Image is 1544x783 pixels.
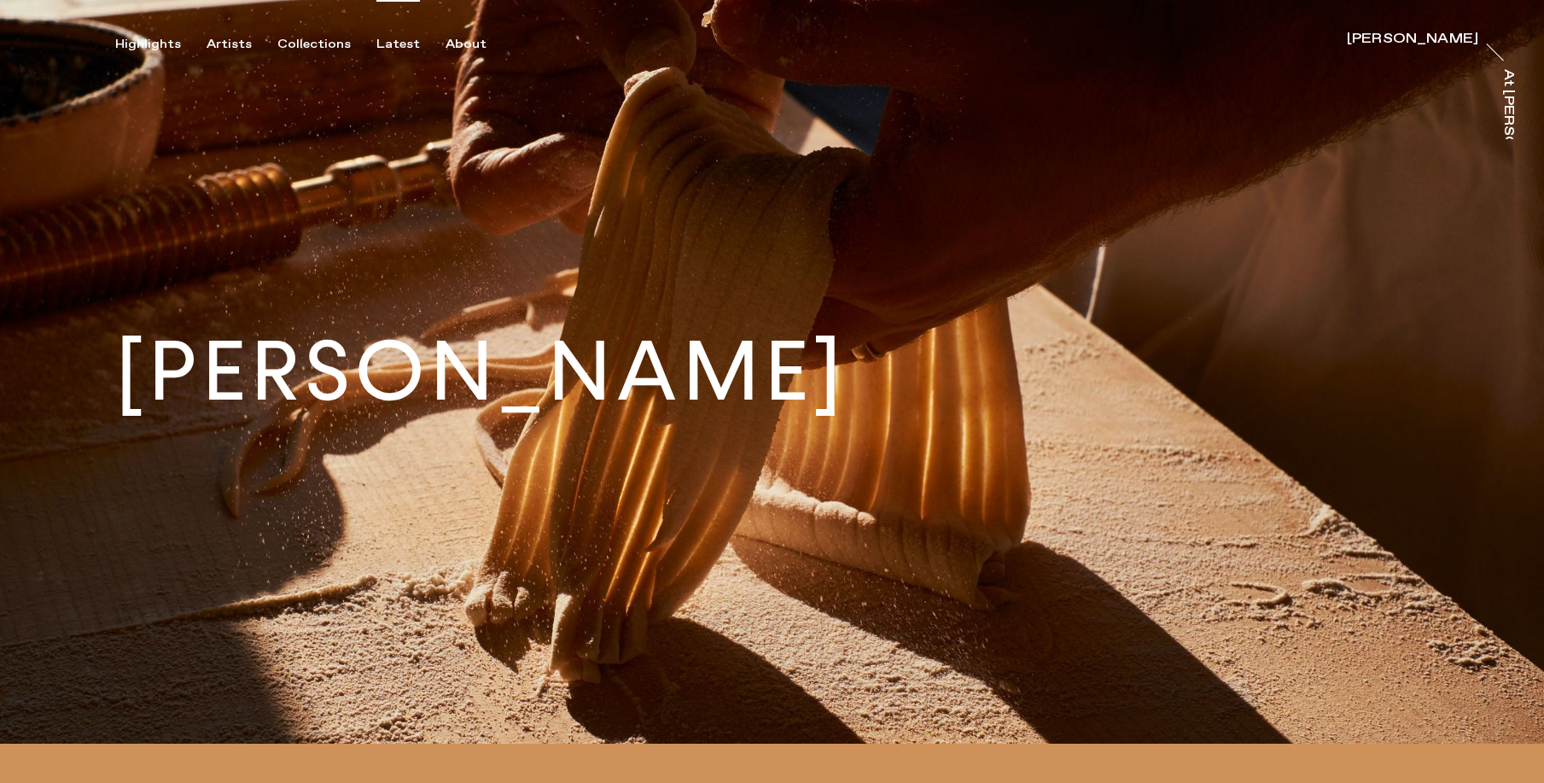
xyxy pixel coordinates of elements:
h1: [PERSON_NAME] [115,330,847,413]
div: Artists [207,37,252,52]
div: Collections [277,37,351,52]
div: Highlights [115,37,181,52]
button: Highlights [115,37,207,52]
button: Latest [376,37,446,52]
div: Latest [376,37,420,52]
a: At [PERSON_NAME] [1498,69,1515,139]
button: Collections [277,37,376,52]
button: Artists [207,37,277,52]
button: About [446,37,512,52]
a: [PERSON_NAME] [1347,32,1478,50]
div: About [446,37,487,52]
div: At [PERSON_NAME] [1501,69,1515,222]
